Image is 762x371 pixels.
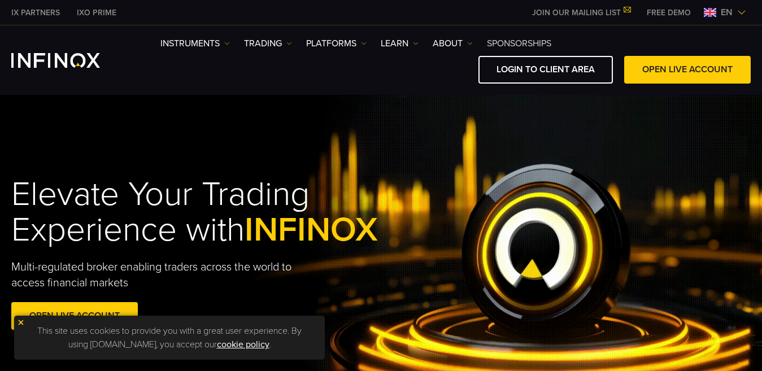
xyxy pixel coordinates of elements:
[11,177,403,248] h1: Elevate Your Trading Experience with
[381,37,419,50] a: Learn
[3,7,68,19] a: INFINOX
[244,37,292,50] a: TRADING
[524,8,638,18] a: JOIN OUR MAILING LIST
[638,7,699,19] a: INFINOX MENU
[478,56,613,84] a: LOGIN TO CLIENT AREA
[624,56,751,84] a: OPEN LIVE ACCOUNT
[217,339,269,350] a: cookie policy
[245,209,378,250] span: INFINOX
[716,6,737,19] span: en
[11,53,127,68] a: INFINOX Logo
[11,302,138,330] a: OPEN LIVE ACCOUNT
[487,37,551,50] a: SPONSORSHIPS
[306,37,367,50] a: PLATFORMS
[160,37,230,50] a: Instruments
[17,318,25,326] img: yellow close icon
[11,259,325,291] p: Multi-regulated broker enabling traders across the world to access financial markets
[68,7,125,19] a: INFINOX
[20,321,319,354] p: This site uses cookies to provide you with a great user experience. By using [DOMAIN_NAME], you a...
[433,37,473,50] a: ABOUT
